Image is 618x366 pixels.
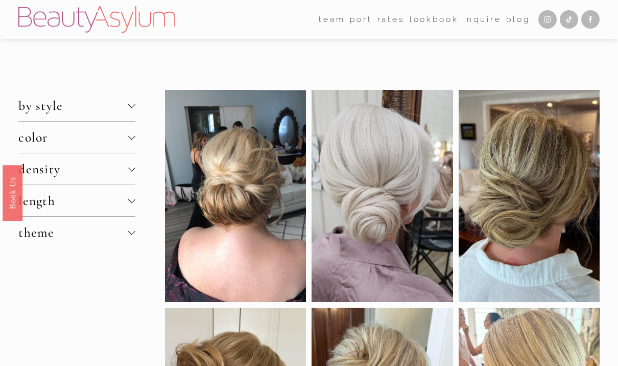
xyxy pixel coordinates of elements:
[319,12,345,27] span: team
[3,165,22,221] a: Book Us
[319,12,345,28] a: folder dropdown
[350,12,372,28] a: port
[560,10,578,29] a: TikTok
[18,224,128,240] span: theme
[18,193,128,209] span: length
[377,12,405,28] a: Rates
[581,10,600,29] a: Facebook
[18,90,135,121] button: by style
[463,12,501,28] a: Inquire
[538,10,557,29] a: Instagram
[18,129,128,145] span: color
[18,153,135,185] button: density
[18,98,128,113] span: by style
[18,185,135,216] button: length
[506,12,530,28] a: Blog
[18,217,135,248] button: theme
[18,6,175,33] img: Beauty Asylum | Bridal Hair &amp; Makeup Charlotte &amp; Atlanta
[18,122,135,153] button: color
[18,161,128,177] span: density
[410,12,459,28] a: Lookbook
